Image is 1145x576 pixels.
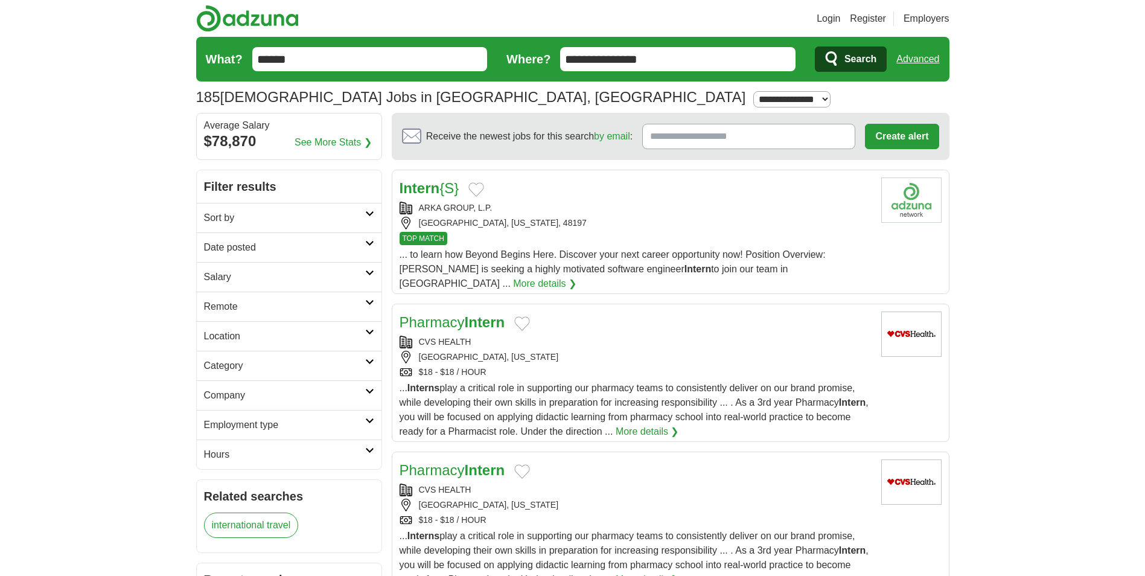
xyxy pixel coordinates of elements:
h2: Category [204,359,365,373]
h2: Hours [204,447,365,462]
img: Adzuna logo [196,5,299,32]
button: Add to favorite jobs [468,182,484,197]
button: Add to favorite jobs [514,316,530,331]
span: 185 [196,86,220,108]
h2: Sort by [204,211,365,225]
h2: Date posted [204,240,365,255]
div: $18 - $18 / HOUR [400,366,872,379]
strong: Intern [684,264,711,274]
button: Create alert [865,124,939,149]
a: Advanced [896,47,939,71]
button: Add to favorite jobs [514,464,530,479]
div: Average Salary [204,121,374,130]
span: Search [844,47,876,71]
strong: Intern [465,462,505,478]
a: PharmacyIntern [400,314,505,330]
h2: Location [204,329,365,344]
strong: Intern [400,180,440,196]
a: by email [594,131,630,141]
a: Company [197,380,381,410]
img: Company logo [881,178,942,223]
a: More details ❯ [513,277,576,291]
div: [GEOGRAPHIC_DATA], [US_STATE] [400,351,872,363]
a: Remote [197,292,381,321]
a: PharmacyIntern [400,462,505,478]
strong: Interns [407,383,439,393]
strong: Interns [407,531,439,541]
a: Intern{S} [400,180,459,196]
a: Salary [197,262,381,292]
strong: Intern [839,397,866,408]
span: ... play a critical role in supporting our pharmacy teams to consistently deliver on our brand pr... [400,383,869,437]
h1: [DEMOGRAPHIC_DATA] Jobs in [GEOGRAPHIC_DATA], [GEOGRAPHIC_DATA] [196,89,746,105]
a: Sort by [197,203,381,232]
h2: Company [204,388,365,403]
a: Category [197,351,381,380]
h2: Employment type [204,418,365,432]
label: Where? [506,50,550,68]
div: $18 - $18 / HOUR [400,514,872,526]
label: What? [206,50,243,68]
img: CVS Health logo [881,459,942,505]
a: CVS HEALTH [419,337,471,347]
a: Hours [197,440,381,469]
a: See More Stats ❯ [295,135,372,150]
a: More details ❯ [616,424,679,439]
a: international travel [204,513,299,538]
span: Receive the newest jobs for this search : [426,129,633,144]
span: ... to learn how Beyond Begins Here. Discover your next career opportunity now! Position Overview... [400,249,826,289]
strong: Intern [465,314,505,330]
div: [GEOGRAPHIC_DATA], [US_STATE], 48197 [400,217,872,229]
strong: Intern [839,545,866,555]
a: Date posted [197,232,381,262]
a: Employers [904,11,949,26]
h2: Salary [204,270,365,284]
a: Register [850,11,886,26]
div: [GEOGRAPHIC_DATA], [US_STATE] [400,499,872,511]
a: Location [197,321,381,351]
button: Search [815,46,887,72]
div: ARKA GROUP, L.P. [400,202,872,214]
a: Employment type [197,410,381,440]
a: CVS HEALTH [419,485,471,494]
img: CVS Health logo [881,312,942,357]
h2: Filter results [197,170,381,203]
a: Login [817,11,840,26]
h2: Remote [204,299,365,314]
h2: Related searches [204,487,374,505]
span: TOP MATCH [400,232,447,245]
div: $78,870 [204,130,374,152]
